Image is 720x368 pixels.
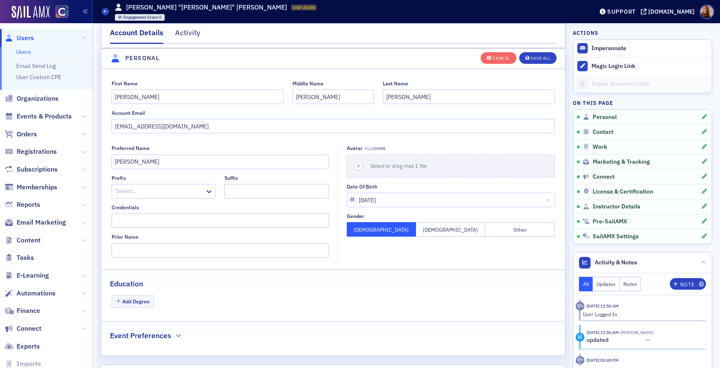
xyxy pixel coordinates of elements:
button: Magic Login Link [573,57,712,75]
div: Note [680,282,694,287]
div: Save All [530,56,550,61]
span: Connect [17,324,41,333]
button: [DEMOGRAPHIC_DATA] [416,222,485,237]
a: Organizations [5,94,58,103]
span: 250MB [372,146,385,151]
h4: Personal [125,54,159,63]
div: Prior Name [112,234,139,240]
img: SailAMX [12,6,50,19]
button: Save All [519,52,557,63]
span: Profile [700,5,714,19]
span: Instructor Details [593,203,640,211]
button: [DEMOGRAPHIC_DATA] [347,222,416,237]
span: Pre-SailAMX [593,218,627,225]
span: Organizations [17,94,58,103]
div: Activity [576,356,584,365]
div: Avatar [347,145,362,151]
div: Cancel [493,56,510,61]
button: Add Degree [112,295,155,308]
span: License & Certification [593,188,653,196]
button: updated [586,336,654,345]
span: Subscriptions [17,165,58,174]
div: First Name [112,80,138,87]
div: Last Name [383,80,408,87]
a: Orders [5,130,37,139]
button: Updates [593,277,620,291]
h5: updated [586,337,608,344]
a: Exports [5,342,40,351]
button: All [579,277,593,291]
div: 0 [124,15,162,20]
span: Max [365,146,385,151]
a: Email Marketing [5,218,66,227]
h4: Actions [573,29,598,36]
input: MM/DD/YYYY [347,193,555,207]
div: Account Email [112,110,145,116]
button: [DOMAIN_NAME] [641,9,698,15]
div: Activity [175,27,200,43]
span: Marketing & Tracking [593,158,650,166]
div: Preferred Name [112,145,150,151]
div: Account Details [110,27,163,44]
span: Engagement Score : [124,15,160,20]
div: Activity [576,302,584,310]
div: Date of Birth [347,184,377,190]
span: Work [593,143,607,151]
button: Note [670,278,706,290]
h2: Event Preferences [110,330,171,341]
a: Users [16,48,31,56]
span: Events & Products [17,112,72,121]
div: Credentials [112,204,139,211]
span: Email Marketing [17,218,66,227]
span: Exports [17,342,40,351]
a: Connect [5,324,41,333]
span: Registrations [17,147,57,156]
a: Registrations [5,147,57,156]
span: Reports [17,200,40,209]
button: Other [485,222,555,237]
span: Finance [17,306,40,315]
div: Support [607,8,636,15]
h1: [PERSON_NAME] "[PERSON_NAME]" [PERSON_NAME] [126,3,287,12]
h2: Education [110,278,143,289]
div: Suffix [224,175,238,181]
a: Tasks [5,253,34,262]
div: [DOMAIN_NAME] [648,8,695,15]
a: Subscriptions [5,165,58,174]
span: Orders [17,130,37,139]
a: Adjust Account Credit [573,75,712,93]
span: Content [17,236,41,245]
time: 10/5/2025 03:40 PM [586,357,619,363]
span: Automations [17,289,56,298]
span: Personal [593,114,617,121]
time: 10/7/2025 11:56 AM [586,303,619,309]
button: Select or drag max 1 file [347,155,555,178]
a: Events & Products [5,112,72,121]
button: Cancel [481,52,516,63]
div: Magic Login Link [591,63,708,70]
a: Reports [5,200,40,209]
div: Middle Name [292,80,324,87]
a: View Homepage [50,5,68,19]
div: User Logged In [583,310,700,318]
a: Content [5,236,41,245]
span: Memberships [17,183,57,192]
a: Automations [5,289,56,298]
span: Tasks [17,253,34,262]
button: Impersonate [591,45,626,52]
div: Engagement Score: 0 [115,14,165,21]
time: 10/7/2025 11:56 AM [586,329,619,335]
a: E-Learning [5,271,49,280]
div: Adjust Account Credit [591,80,708,88]
span: Activity & Notes [595,258,637,267]
span: Cathleen Lewis [619,329,654,335]
span: Select or drag max 1 file [370,162,427,169]
a: Finance [5,306,40,315]
div: Update [576,333,584,341]
span: Users [17,34,34,43]
span: E-Learning [17,271,49,280]
span: Contact [593,128,613,136]
a: Email Send Log [16,62,56,70]
a: Users [5,34,34,43]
